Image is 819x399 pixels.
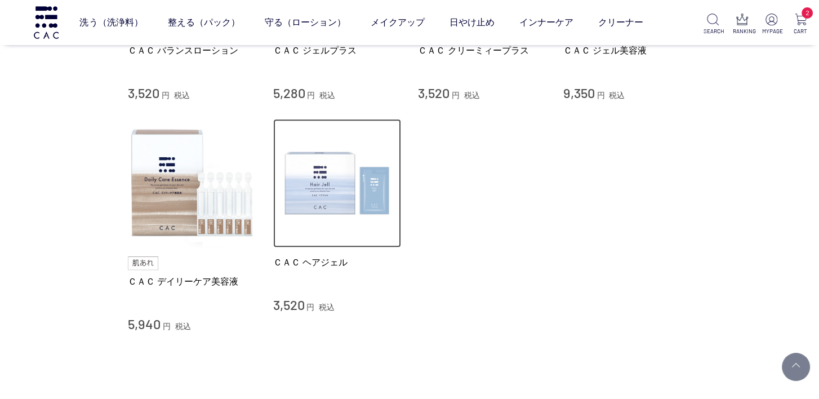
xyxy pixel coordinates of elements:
[264,7,345,38] a: 守る（ローション）
[163,322,171,331] span: 円
[563,85,595,101] span: 9,350
[733,27,751,36] p: RANKING
[167,7,239,38] a: 整える（パック）
[464,91,480,100] span: 税込
[174,91,190,100] span: 税込
[704,27,722,36] p: SEARCH
[128,119,256,247] img: ＣＡＣ デイリーケア美容液
[264,119,273,128] img: webicon_green.png
[175,322,191,331] span: 税込
[609,91,625,100] span: 税込
[307,91,315,100] span: 円
[319,91,335,100] span: 税込
[597,91,604,100] span: 円
[704,14,722,36] a: SEARCH
[733,14,751,36] a: RANKING
[791,14,810,36] a: 2 CART
[791,27,810,36] p: CART
[802,7,813,19] span: 2
[370,7,424,38] a: メイクアップ
[32,6,60,38] img: logo
[128,276,256,287] a: ＣＡＣ デイリーケア美容液
[162,91,170,100] span: 円
[79,7,143,38] a: 洗う（洗浄料）
[319,303,335,312] span: 税込
[519,7,573,38] a: インナーケア
[273,256,402,268] a: ＣＡＣ ヘアジェル
[762,14,781,36] a: MYPAGE
[128,85,159,101] span: 3,520
[273,85,305,101] span: 5,280
[128,256,158,270] img: 肌あれ
[452,91,460,100] span: 円
[598,7,643,38] a: クリーナー
[306,303,314,312] span: 円
[128,316,161,332] span: 5,940
[449,7,494,38] a: 日やけ止め
[273,296,305,313] span: 3,520
[273,119,402,247] img: ＣＡＣ ヘアジェル
[762,27,781,36] p: MYPAGE
[418,85,449,101] span: 3,520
